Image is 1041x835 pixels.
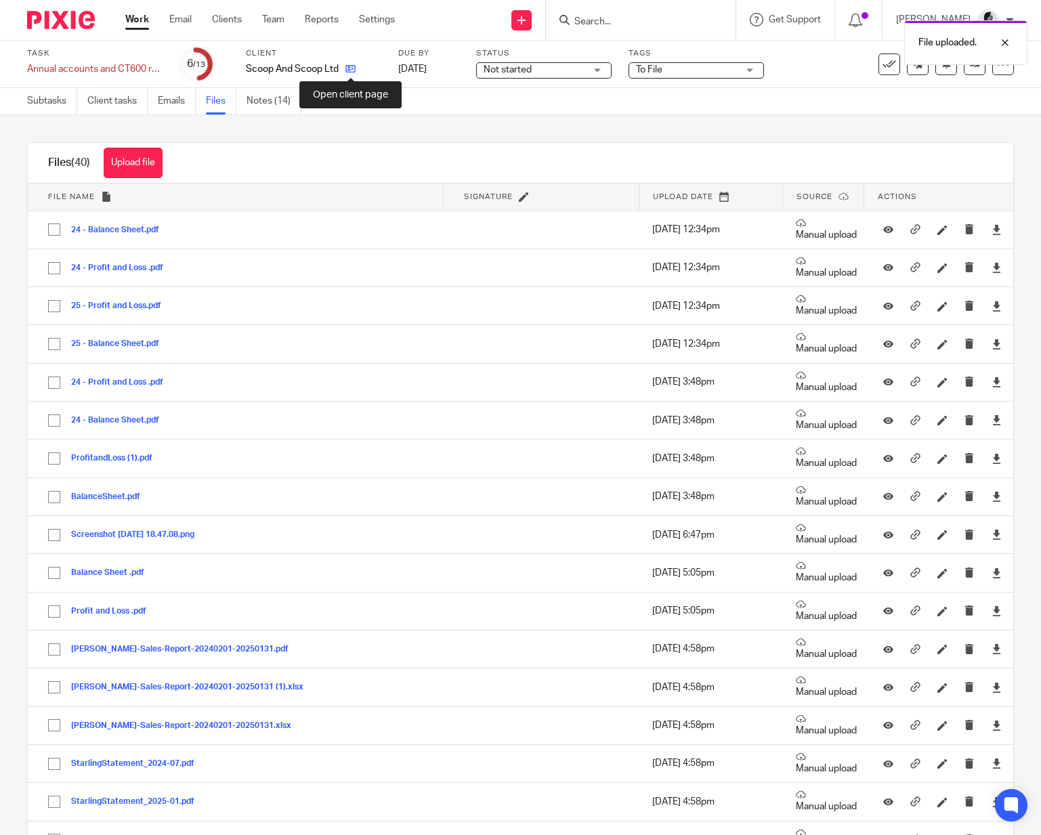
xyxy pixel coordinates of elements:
[71,759,205,769] button: StarlingStatement_2024-07.pdf
[992,681,1002,694] a: Download
[41,751,67,777] input: Select
[71,416,169,425] button: 24 - Balance Sheet.pdf
[41,522,67,548] input: Select
[992,566,1002,580] a: Download
[246,62,339,76] p: Scoop And Scoop Ltd
[992,604,1002,618] a: Download
[992,452,1002,465] a: Download
[796,790,857,813] p: Manual upload
[27,62,163,76] div: Annual accounts and CT600 return
[796,637,857,661] p: Manual upload
[652,566,776,580] p: [DATE] 5:05pm
[918,36,977,49] p: File uploaded.
[796,332,857,356] p: Manual upload
[636,65,662,74] span: To File
[48,193,95,200] span: File name
[41,255,67,281] input: Select
[193,61,205,68] small: /13
[398,64,427,74] span: [DATE]
[206,88,236,114] a: Files
[652,261,776,274] p: [DATE] 12:34pm
[71,645,299,654] button: [PERSON_NAME]-Sales-Report-20240201-20250131.pdf
[41,370,67,395] input: Select
[652,528,776,542] p: [DATE] 6:47pm
[41,599,67,624] input: Select
[796,675,857,699] p: Manual upload
[992,261,1002,274] a: Download
[71,683,314,692] button: [PERSON_NAME]-Sales-Report-20240201-20250131 (1).xlsx
[992,528,1002,542] a: Download
[796,599,857,623] p: Manual upload
[41,712,67,738] input: Select
[41,484,67,510] input: Select
[104,148,163,178] button: Upload file
[27,88,77,114] a: Subtasks
[212,13,242,26] a: Clients
[71,568,154,578] button: Balance Sheet .pdf
[992,375,1002,389] a: Download
[71,378,173,387] button: 24 - Profit and Loss .pdf
[41,637,67,662] input: Select
[653,193,713,200] span: Upload date
[71,226,169,235] button: 24 - Balance Sheet.pdf
[977,9,999,31] img: PHOTO-2023-03-20-11-06-28%203.jpg
[992,299,1002,313] a: Download
[71,797,205,807] button: StarlingStatement_2025-01.pdf
[992,795,1002,809] a: Download
[87,88,148,114] a: Client tasks
[476,48,612,59] label: Status
[71,530,205,540] button: Screenshot [DATE] 18.47.08.png
[796,446,857,470] p: Manual upload
[71,339,169,349] button: 25 - Balance Sheet.pdf
[71,721,301,731] button: [PERSON_NAME]-Sales-Report-20240201-20250131.xlsx
[247,88,301,114] a: Notes (14)
[464,193,513,200] span: Signature
[246,48,381,59] label: Client
[27,48,163,59] label: Task
[992,719,1002,732] a: Download
[41,217,67,242] input: Select
[262,13,284,26] a: Team
[796,218,857,242] p: Manual upload
[41,446,67,471] input: Select
[652,490,776,503] p: [DATE] 3:48pm
[71,454,163,463] button: ProfitandLoss (1).pdf
[305,13,339,26] a: Reports
[71,157,90,168] span: (40)
[41,675,67,700] input: Select
[41,293,67,319] input: Select
[796,561,857,584] p: Manual upload
[796,256,857,280] p: Manual upload
[652,414,776,427] p: [DATE] 3:48pm
[796,523,857,547] p: Manual upload
[48,156,90,170] h1: Files
[796,193,832,200] span: Source
[484,65,532,74] span: Not started
[652,452,776,465] p: [DATE] 3:48pm
[41,408,67,433] input: Select
[169,13,192,26] a: Email
[398,48,459,59] label: Due by
[158,88,196,114] a: Emails
[41,560,67,586] input: Select
[992,414,1002,427] a: Download
[992,490,1002,503] a: Download
[652,604,776,618] p: [DATE] 5:05pm
[992,337,1002,351] a: Download
[41,331,67,357] input: Select
[27,11,95,29] img: Pixie
[652,681,776,694] p: [DATE] 4:58pm
[796,294,857,318] p: Manual upload
[796,370,857,394] p: Manual upload
[796,752,857,775] p: Manual upload
[359,13,395,26] a: Settings
[652,642,776,656] p: [DATE] 4:58pm
[71,301,171,311] button: 25 - Profit and Loss.pdf
[652,337,776,351] p: [DATE] 12:34pm
[71,263,173,273] button: 24 - Profit and Loss .pdf
[125,13,149,26] a: Work
[878,193,917,200] span: Actions
[187,56,205,72] div: 6
[652,223,776,236] p: [DATE] 12:34pm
